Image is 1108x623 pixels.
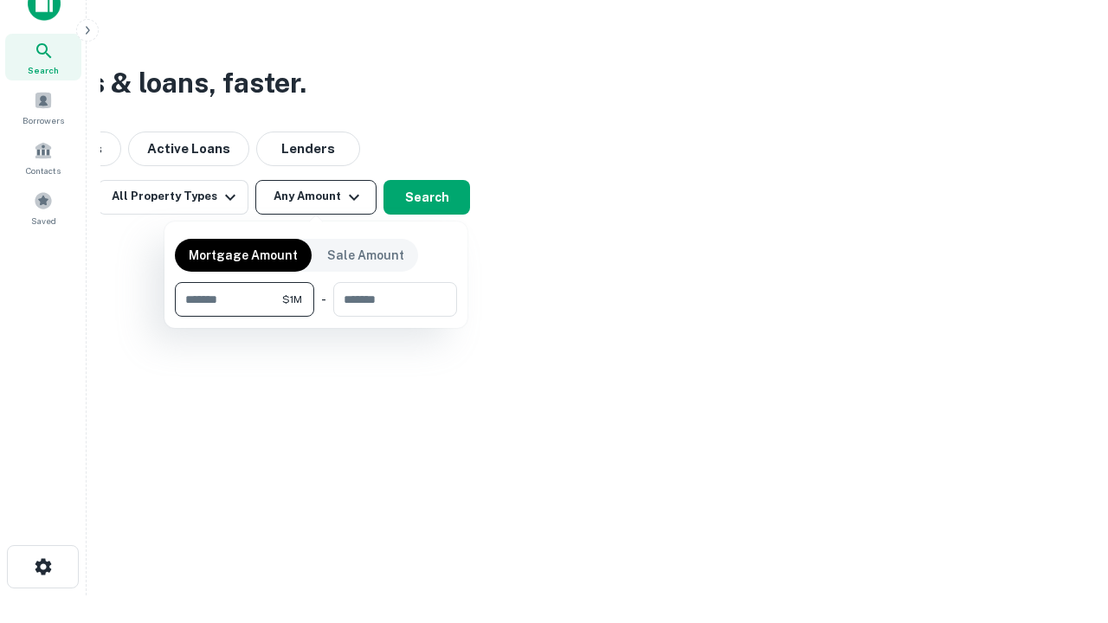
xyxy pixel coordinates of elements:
[321,282,326,317] div: -
[327,246,404,265] p: Sale Amount
[1021,485,1108,568] iframe: Chat Widget
[282,292,302,307] span: $1M
[189,246,298,265] p: Mortgage Amount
